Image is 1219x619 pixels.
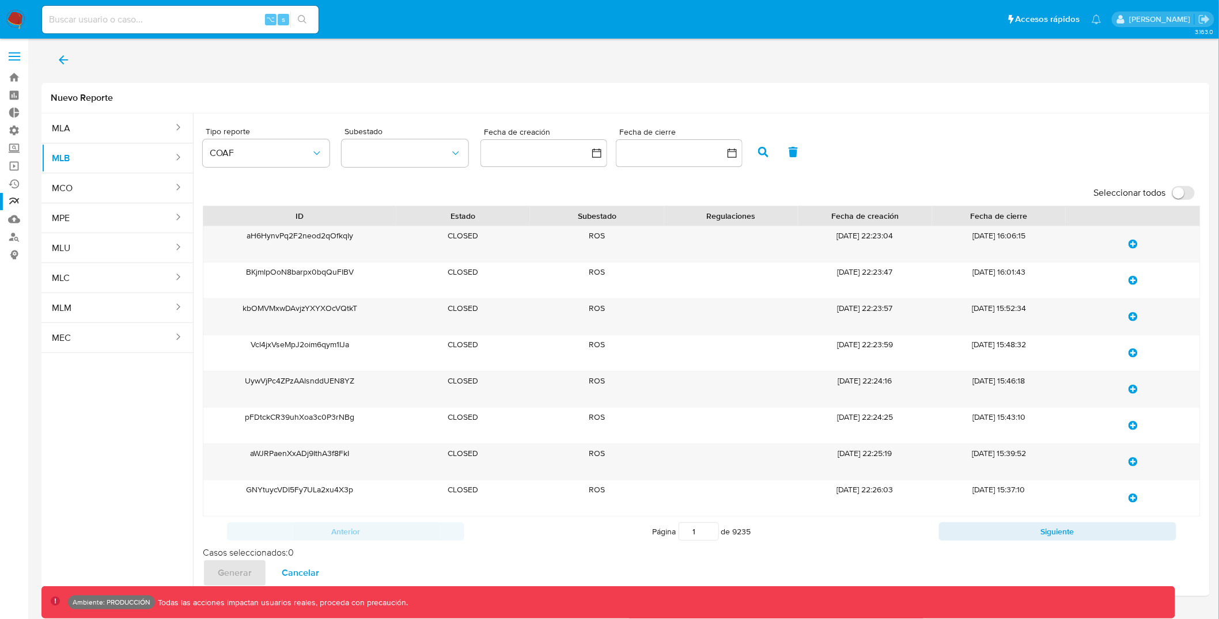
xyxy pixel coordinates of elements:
p: Todas las acciones impactan usuarios reales, proceda con precaución. [155,597,408,608]
button: search-icon [290,12,314,28]
span: Accesos rápidos [1016,13,1080,25]
input: Buscar usuario o caso... [42,12,319,27]
a: Salir [1198,13,1210,25]
span: ⌥ [266,14,275,25]
span: s [282,14,285,25]
a: Notificaciones [1092,14,1101,24]
p: ramiro.carbonell@mercadolibre.com.co [1129,14,1194,25]
p: Ambiente: PRODUCCIÓN [73,600,150,605]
